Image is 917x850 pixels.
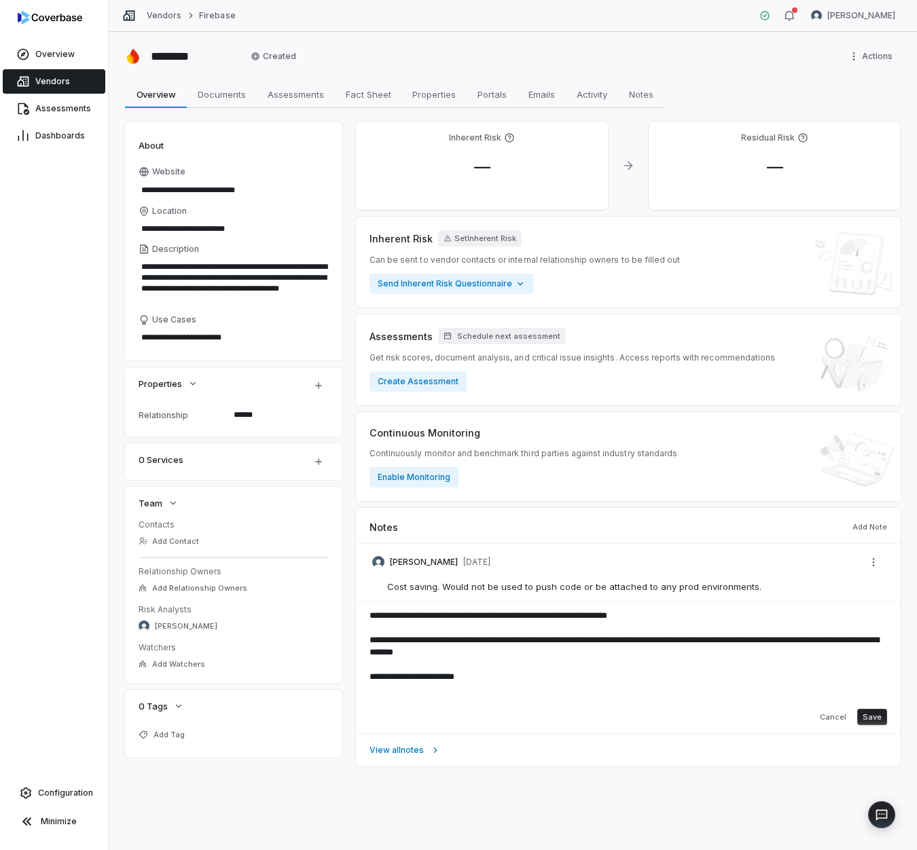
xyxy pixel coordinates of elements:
[370,232,433,246] span: Inherent Risk
[370,371,467,392] button: Create Assessment
[147,10,181,21] a: Vendors
[139,328,329,347] textarea: Use Cases
[624,86,659,103] span: Notes
[3,124,105,148] a: Dashboards
[523,86,560,103] span: Emails
[41,816,77,827] span: Minimize
[370,745,425,756] span: View all notes
[35,76,70,87] span: Vendors
[457,331,560,341] span: Schedule next assessment
[3,96,105,121] a: Assessments
[803,5,903,26] button: Daniel Aranibar avatar[PERSON_NAME]
[139,604,329,615] dt: Risk Analysts
[5,808,103,835] button: Minimize
[139,139,164,151] span: About
[134,491,183,515] button: Team
[370,520,398,534] span: Notes
[139,700,168,712] span: 0 Tags
[152,206,187,217] span: Location
[438,230,522,246] button: SetInherent Risk
[139,181,306,200] input: Website
[827,10,895,21] span: [PERSON_NAME]
[134,529,203,553] button: Add Contact
[152,583,247,593] span: Add Relationship Owners
[251,51,296,62] span: Created
[814,709,852,725] button: Cancel
[370,274,534,294] button: Send Inherent Risk Questionnaire
[35,103,91,114] span: Assessments
[134,371,202,396] button: Properties
[387,581,761,592] span: Cost saving. Would not be used to push code or be attached to any prod environments.
[811,10,822,21] img: Daniel Aranibar avatar
[370,467,458,487] button: Enable Monitoring
[134,694,188,718] button: 0 Tags
[863,552,884,572] button: More actions
[370,329,433,344] span: Assessments
[35,130,85,141] span: Dashboards
[848,515,891,539] button: Add Note
[155,621,217,631] span: [PERSON_NAME]
[139,497,162,509] span: Team
[857,709,887,725] button: Save
[139,519,329,530] dt: Contacts
[139,410,228,420] div: Relationship
[139,621,149,631] img: Daniel Aranibar avatar
[407,86,461,103] span: Properties
[131,86,181,103] span: Overview
[370,448,677,459] span: Continuously monitor and benchmark third parties against industry standards
[844,46,901,67] button: More actions
[152,314,196,325] span: Use Cases
[262,86,329,103] span: Assessments
[152,659,205,669] span: Add Watchers
[370,255,680,265] span: Can be sent to vendor contacts or internal relationship owners to be filled out
[134,722,189,747] button: Add Tag
[192,86,251,103] span: Documents
[139,377,182,390] span: Properties
[139,257,329,309] textarea: Description
[139,566,329,577] dt: Relationship Owners
[756,157,794,177] span: —
[390,558,458,566] p: [PERSON_NAME]
[152,166,185,177] span: Website
[3,42,105,67] a: Overview
[571,86,613,103] span: Activity
[199,10,235,21] a: Firebase
[139,642,329,653] dt: Watchers
[152,244,199,255] span: Description
[356,733,901,766] a: View allnotes
[35,49,75,60] span: Overview
[449,132,501,143] h4: Inherent Risk
[372,556,384,568] img: Daniel Aranibar avatar
[438,328,566,344] button: Schedule next assessment
[18,11,82,24] img: logo-D7KZi-bG.svg
[463,157,501,177] span: —
[154,730,185,740] span: Add Tag
[340,86,397,103] span: Fact Sheet
[38,788,93,798] span: Configuration
[3,69,105,94] a: Vendors
[472,86,512,103] span: Portals
[139,219,329,238] input: Location
[370,426,480,440] span: Continuous Monitoring
[5,781,103,805] a: Configuration
[741,132,795,143] h4: Residual Risk
[463,558,490,566] p: [DATE]
[370,352,775,363] span: Get risk scores, document analysis, and critical issue insights. Access reports with recommendations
